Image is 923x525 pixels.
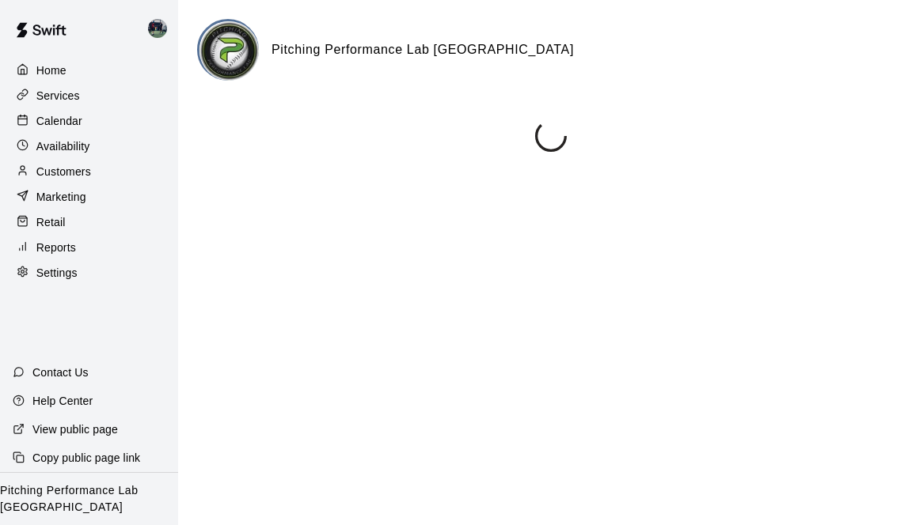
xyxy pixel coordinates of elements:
[36,189,86,205] p: Marketing
[36,88,80,104] p: Services
[145,13,178,44] div: Kevin Greene
[36,265,78,281] p: Settings
[13,134,165,158] a: Availability
[36,214,66,230] p: Retail
[36,138,90,154] p: Availability
[13,84,165,108] a: Services
[36,62,66,78] p: Home
[13,109,165,133] a: Calendar
[13,210,165,234] a: Retail
[13,236,165,259] a: Reports
[32,421,118,437] p: View public page
[199,21,259,81] img: Pitching Performance Lab Louisville logo
[13,185,165,209] a: Marketing
[272,40,574,60] h6: Pitching Performance Lab [GEOGRAPHIC_DATA]
[148,19,167,38] img: Kevin Greene
[13,59,165,82] a: Home
[36,113,82,129] p: Calendar
[32,450,140,466] p: Copy public page link
[32,364,89,380] p: Contact Us
[32,393,93,409] p: Help Center
[36,164,91,179] p: Customers
[13,160,165,183] a: Customers
[13,261,165,285] a: Settings
[36,240,76,255] p: Reports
